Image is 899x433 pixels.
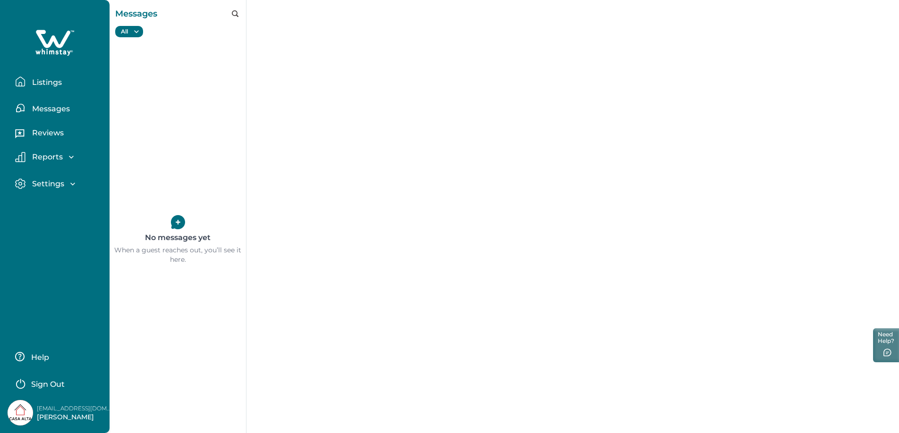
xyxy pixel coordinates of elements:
[37,413,112,422] p: [PERSON_NAME]
[15,178,102,189] button: Settings
[115,26,143,37] button: All
[15,374,99,392] button: Sign Out
[232,10,238,17] button: search-icon
[29,78,62,87] p: Listings
[8,400,33,425] img: Whimstay Host
[15,125,102,144] button: Reviews
[29,104,70,114] p: Messages
[115,7,157,21] p: Messages
[28,353,49,362] p: Help
[110,246,246,264] p: When a guest reaches out, you’ll see it here.
[15,72,102,91] button: Listings
[31,380,65,389] p: Sign Out
[29,179,64,189] p: Settings
[15,152,102,162] button: Reports
[37,404,112,413] p: [EMAIL_ADDRESS][DOMAIN_NAME]
[29,128,64,138] p: Reviews
[15,99,102,117] button: Messages
[145,229,211,246] p: No messages yet
[29,152,63,162] p: Reports
[15,347,99,366] button: Help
